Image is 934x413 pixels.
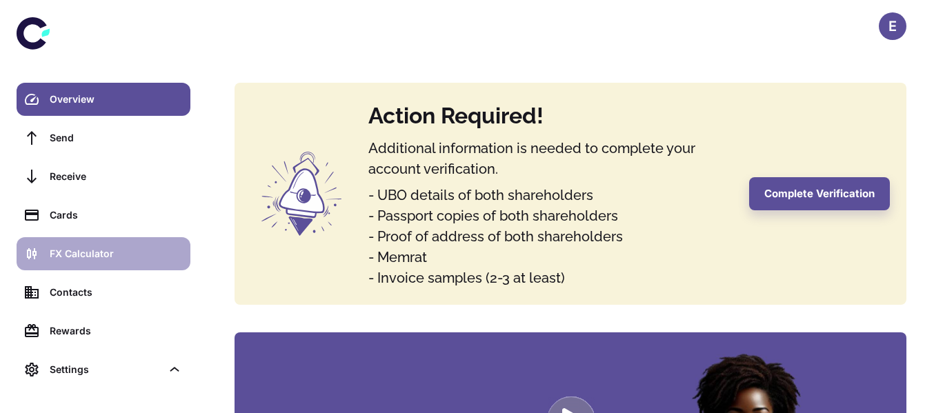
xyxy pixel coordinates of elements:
div: Overview [50,92,182,107]
a: Rewards [17,314,190,347]
a: Overview [17,83,190,116]
div: Cards [50,208,182,223]
div: Settings [50,362,161,377]
h5: Additional information is needed to complete your account verification. [368,138,713,179]
a: Send [17,121,190,154]
a: FX Calculator [17,237,190,270]
a: Cards [17,199,190,232]
div: Settings [17,353,190,386]
h4: Action Required! [368,99,733,132]
div: FX Calculator [50,246,182,261]
div: Send [50,130,182,145]
div: Rewards [50,323,182,339]
div: Receive [50,169,182,184]
a: Receive [17,160,190,193]
div: Contacts [50,285,182,300]
button: E [879,12,906,40]
button: Complete Verification [749,177,890,210]
h5: - UBO details of both shareholders - Passport copies of both shareholders - Proof of address of b... [368,185,733,288]
a: Contacts [17,276,190,309]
